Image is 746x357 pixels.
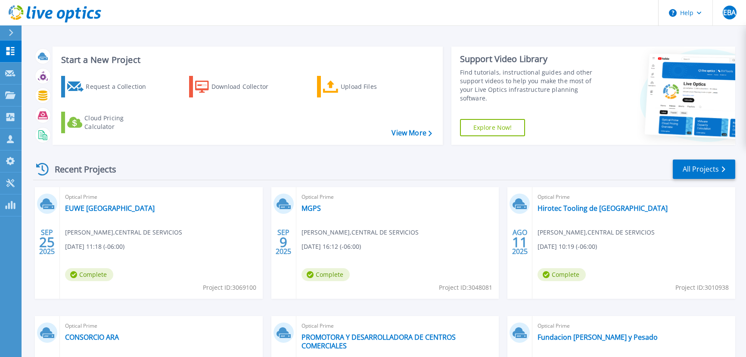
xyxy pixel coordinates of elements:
div: Find tutorials, instructional guides and other support videos to help you make the most of your L... [460,68,604,103]
span: Complete [65,268,113,281]
a: Explore Now! [460,119,525,136]
span: [DATE] 16:12 (-06:00) [302,242,361,251]
div: Cloud Pricing Calculator [84,114,153,131]
div: Download Collector [211,78,280,95]
span: Complete [538,268,586,281]
a: Cloud Pricing Calculator [61,112,157,133]
span: 11 [512,238,528,246]
a: Upload Files [317,76,413,97]
span: Optical Prime [65,192,258,202]
a: PROMOTORA Y DESARROLLADORA DE CENTROS COMERCIALES [302,333,494,350]
span: Optical Prime [302,192,494,202]
a: EUWE [GEOGRAPHIC_DATA] [65,204,155,213]
span: Optical Prime [538,321,730,331]
span: [DATE] 10:19 (-06:00) [538,242,597,251]
h3: Start a New Project [61,55,432,65]
span: [PERSON_NAME] , CENTRAL DE SERVICIOS [538,228,655,237]
a: View More [392,129,432,137]
span: Optical Prime [302,321,494,331]
div: Support Video Library [460,53,604,65]
div: Request a Collection [86,78,155,95]
a: Hirotec Tooling de [GEOGRAPHIC_DATA] [538,204,668,213]
a: Request a Collection [61,76,157,97]
span: Project ID: 3010938 [675,283,729,292]
a: All Projects [673,160,735,179]
span: Complete [302,268,350,281]
span: [PERSON_NAME] , CENTRAL DE SERVICIOS [65,228,182,237]
div: AGO 2025 [512,226,528,258]
span: Project ID: 3069100 [203,283,256,292]
a: Download Collector [189,76,285,97]
span: EBA [723,9,736,16]
span: Optical Prime [65,321,258,331]
span: [PERSON_NAME] , CENTRAL DE SERVICIOS [302,228,419,237]
div: SEP 2025 [275,226,292,258]
span: Project ID: 3048081 [439,283,492,292]
span: 25 [39,238,55,246]
div: SEP 2025 [39,226,55,258]
div: Upload Files [341,78,410,95]
span: Optical Prime [538,192,730,202]
a: CONSORCIO ARA [65,333,119,341]
span: 9 [280,238,287,246]
span: [DATE] 11:18 (-06:00) [65,242,124,251]
a: MGPS [302,204,321,213]
a: Fundacion [PERSON_NAME] y Pesado [538,333,658,341]
div: Recent Projects [33,159,128,180]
